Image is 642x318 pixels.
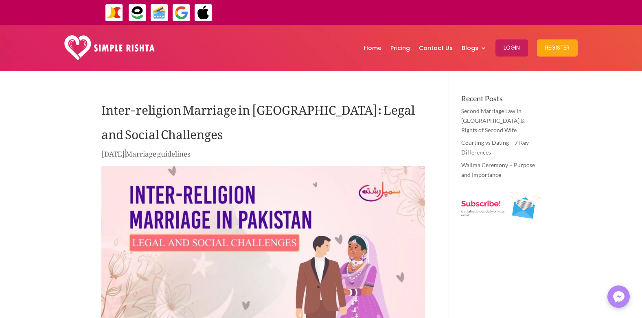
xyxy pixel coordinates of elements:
[537,39,578,57] button: Register
[364,27,381,69] a: Home
[462,27,486,69] a: Blogs
[150,4,169,22] img: Credit Cards
[105,4,123,22] img: JazzCash-icon
[461,95,541,106] h4: Recent Posts
[495,39,528,57] button: Login
[461,139,529,156] a: Courting vs Dating – 7 Key Differences
[101,95,425,148] h1: Inter-religion Marriage in [GEOGRAPHIC_DATA]: Legal and Social Challenges
[194,4,213,22] img: ApplePay-icon
[126,144,191,161] a: Marriage guidelines
[101,148,425,163] p: |
[172,4,191,22] img: GooglePay-icon
[537,27,578,69] a: Register
[461,161,535,178] a: Walima Ceremony – Purpose and Importance
[419,27,453,69] a: Contact Us
[495,27,528,69] a: Login
[128,4,147,22] img: EasyPaisa-icon
[390,27,410,69] a: Pricing
[461,107,525,134] a: Second Marriage Law in [GEOGRAPHIC_DATA] & Rights of Second Wife
[611,289,627,305] img: Messenger
[101,144,125,161] span: [DATE]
